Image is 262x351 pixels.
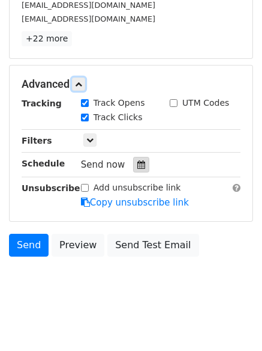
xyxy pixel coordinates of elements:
[9,234,49,257] a: Send
[107,234,198,257] a: Send Test Email
[94,182,181,194] label: Add unsubscribe link
[182,97,229,109] label: UTM Codes
[22,136,52,145] strong: Filters
[22,78,240,91] h5: Advanced
[81,159,125,170] span: Send now
[81,197,189,208] a: Copy unsubscribe link
[94,97,145,109] label: Track Opens
[202,293,262,351] iframe: Chat Widget
[22,183,80,193] strong: Unsubscribe
[22,99,62,108] strong: Tracking
[94,111,143,124] label: Track Clicks
[52,234,104,257] a: Preview
[22,159,65,168] strong: Schedule
[22,1,155,10] small: [EMAIL_ADDRESS][DOMAIN_NAME]
[22,14,155,23] small: [EMAIL_ADDRESS][DOMAIN_NAME]
[22,31,72,46] a: +22 more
